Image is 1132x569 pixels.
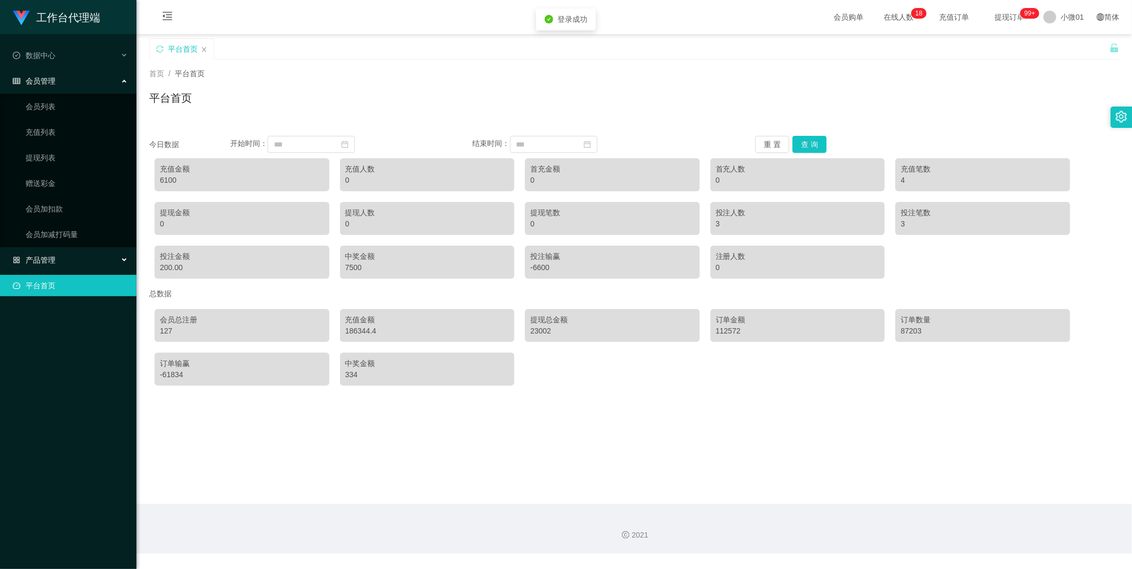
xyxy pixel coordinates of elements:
[530,218,694,230] div: 0
[149,284,1119,304] div: 总数据
[26,147,128,168] a: 提现列表
[13,11,30,26] img: logo.9652507e.png
[716,164,880,175] div: 首充人数
[149,1,185,35] i: 图标： menu-fold
[716,175,880,186] div: 0
[26,51,55,60] font: 数据中心
[716,262,880,273] div: 0
[530,175,694,186] div: 0
[13,77,20,85] i: 图标： table
[26,96,128,117] a: 会员列表
[26,77,55,85] font: 会员管理
[160,251,324,262] div: 投注金额
[716,314,880,326] div: 订单金额
[230,140,268,148] span: 开始时间：
[168,69,171,78] span: /
[160,369,324,380] div: -61834
[716,207,880,218] div: 投注人数
[911,8,927,19] sup: 18
[168,39,198,59] div: 平台首页
[160,175,324,186] div: 6100
[160,358,324,369] div: 订单输赢
[916,8,919,19] p: 1
[36,1,100,35] h1: 工作台代理端
[716,326,880,337] div: 112572
[1104,13,1119,21] font: 简体
[26,224,128,245] a: 会员加减打码量
[26,198,128,220] a: 会员加扣款
[13,13,100,21] a: 工作台代理端
[530,326,694,337] div: 23002
[26,256,55,264] font: 产品管理
[901,175,1065,186] div: 4
[149,139,230,150] div: 今日数据
[345,164,510,175] div: 充值人数
[160,207,324,218] div: 提现金额
[345,207,510,218] div: 提现人数
[557,15,587,23] span: 登录成功
[755,136,789,153] button: 重 置
[530,164,694,175] div: 首充金额
[530,314,694,326] div: 提现总金额
[160,262,324,273] div: 200.00
[530,207,694,218] div: 提现笔数
[632,531,648,539] font: 2021
[716,251,880,262] div: 注册人数
[345,314,510,326] div: 充值金额
[149,90,192,106] h1: 平台首页
[994,13,1024,21] font: 提现订单
[345,326,510,337] div: 186344.4
[345,175,510,186] div: 0
[13,275,128,296] a: 图标： 仪表板平台首页
[716,218,880,230] div: 3
[149,69,164,78] span: 首页
[530,262,694,273] div: -6600
[26,173,128,194] a: 赠送彩金
[901,207,1065,218] div: 投注笔数
[1097,13,1104,21] i: 图标： global
[160,326,324,337] div: 127
[345,358,510,369] div: 中奖金额
[345,251,510,262] div: 中奖金额
[584,141,591,148] i: 图标： 日历
[919,8,923,19] p: 8
[345,218,510,230] div: 0
[1020,8,1039,19] sup: 964
[901,218,1065,230] div: 3
[13,256,20,264] i: 图标： AppStore-O
[901,314,1065,326] div: 订单数量
[160,218,324,230] div: 0
[473,140,510,148] span: 结束时间：
[530,251,694,262] div: 投注输赢
[156,45,164,53] i: 图标： 同步
[939,13,969,21] font: 充值订单
[793,136,827,153] button: 查 询
[1110,43,1119,53] i: 图标： 解锁
[175,69,205,78] span: 平台首页
[345,262,510,273] div: 7500
[201,46,207,53] i: 图标： 关闭
[26,121,128,143] a: 充值列表
[901,326,1065,337] div: 87203
[622,531,629,539] i: 图标： 版权所有
[160,314,324,326] div: 会员总注册
[1115,111,1127,123] i: 图标： 设置
[341,141,349,148] i: 图标： 日历
[545,15,553,23] i: 图标：check-circle
[13,52,20,59] i: 图标： check-circle-o
[345,369,510,380] div: 334
[901,164,1065,175] div: 充值笔数
[884,13,913,21] font: 在线人数
[160,164,324,175] div: 充值金额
